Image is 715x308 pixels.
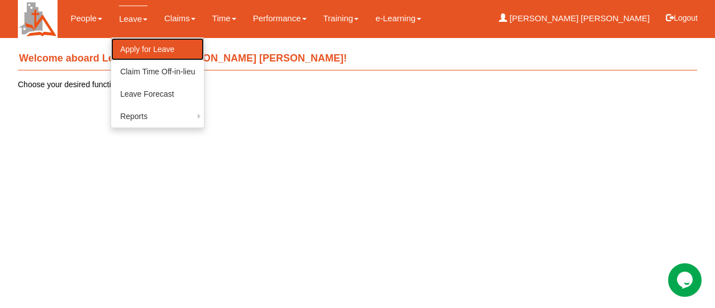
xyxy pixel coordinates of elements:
a: e-Learning [375,6,421,31]
a: Claim Time Off-in-lieu [111,60,204,83]
a: Reports [111,105,204,127]
a: People [70,6,102,31]
iframe: chat widget [668,263,704,297]
a: Performance [253,6,307,31]
a: Training [323,6,359,31]
img: H+Cupd5uQsr4AAAAAElFTkSuQmCC [18,1,58,38]
p: Choose your desired function from the menu above. [18,79,697,90]
button: Logout [658,4,706,31]
a: Time [212,6,236,31]
a: Apply for Leave [111,38,204,60]
a: Leave [119,6,147,32]
a: Claims [164,6,196,31]
a: Leave Forecast [111,83,204,105]
a: [PERSON_NAME] [PERSON_NAME] [499,6,650,31]
h4: Welcome aboard Learn Anchor, [PERSON_NAME] [PERSON_NAME]! [18,48,697,70]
